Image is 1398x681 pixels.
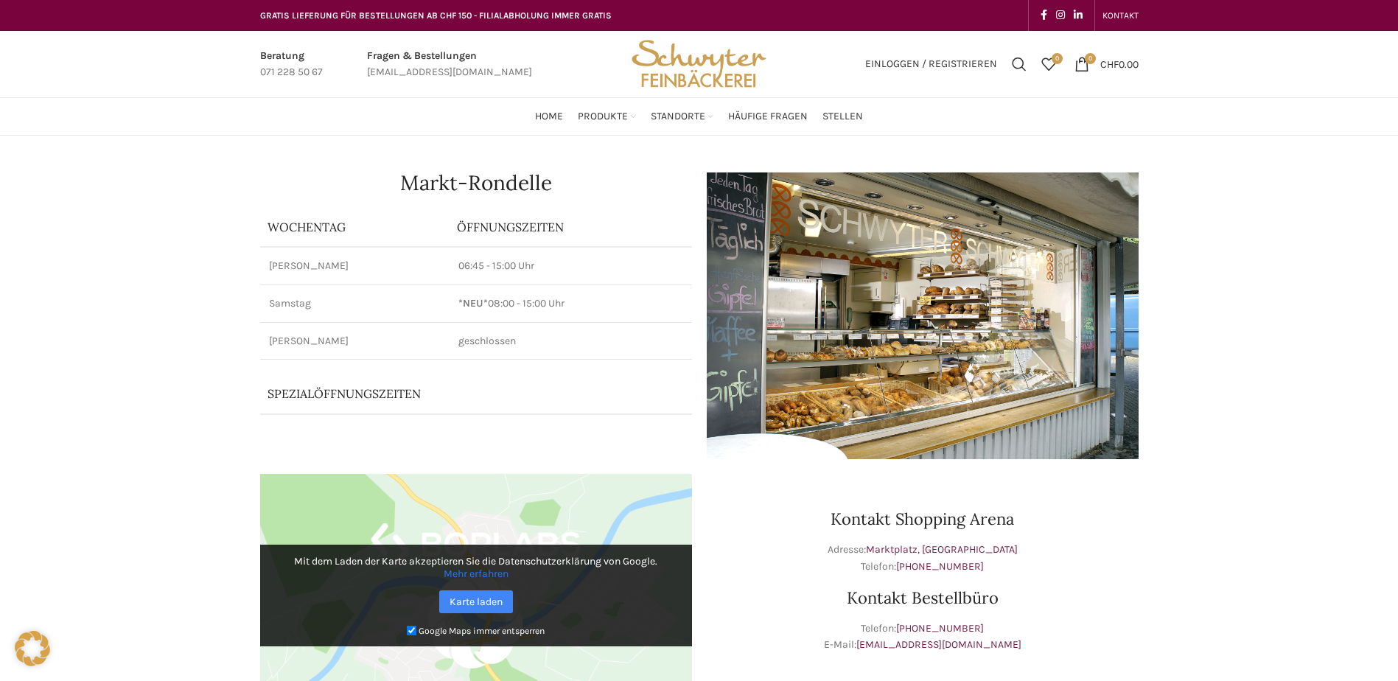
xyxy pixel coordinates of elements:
a: Facebook social link [1036,5,1052,26]
p: Adresse: Telefon: [707,542,1139,575]
span: CHF [1100,57,1119,70]
span: Stellen [822,110,863,124]
p: [PERSON_NAME] [269,334,441,349]
span: Home [535,110,563,124]
span: Häufige Fragen [728,110,808,124]
a: Site logo [626,57,771,69]
bdi: 0.00 [1100,57,1139,70]
a: 0 CHF0.00 [1067,49,1146,79]
a: Karte laden [439,590,513,613]
p: geschlossen [458,334,682,349]
span: GRATIS LIEFERUNG FÜR BESTELLUNGEN AB CHF 150 - FILIALABHOLUNG IMMER GRATIS [260,10,612,21]
a: Infobox link [260,48,323,81]
a: Einloggen / Registrieren [858,49,1004,79]
span: Produkte [578,110,628,124]
a: Suchen [1004,49,1034,79]
span: 0 [1052,53,1063,64]
p: Wochentag [268,219,443,235]
span: Standorte [651,110,705,124]
p: [PERSON_NAME] [269,259,441,273]
a: Mehr erfahren [444,567,508,580]
a: Stellen [822,102,863,131]
h3: Kontakt Bestellbüro [707,590,1139,606]
p: Telefon: E-Mail: [707,621,1139,654]
input: Google Maps immer entsperren [407,626,416,635]
a: Infobox link [367,48,532,81]
a: Home [535,102,563,131]
a: Produkte [578,102,636,131]
p: Spezialöffnungszeiten [268,385,643,402]
a: Marktplatz, [GEOGRAPHIC_DATA] [866,543,1018,556]
span: KONTAKT [1102,10,1139,21]
h1: Markt-Rondelle [260,172,692,193]
span: Einloggen / Registrieren [865,59,997,69]
a: [PHONE_NUMBER] [896,622,984,635]
a: Standorte [651,102,713,131]
div: Secondary navigation [1095,1,1146,30]
div: Main navigation [253,102,1146,131]
p: Samstag [269,296,441,311]
a: [PHONE_NUMBER] [896,560,984,573]
span: 0 [1085,53,1096,64]
small: Google Maps immer entsperren [419,626,545,636]
p: 06:45 - 15:00 Uhr [458,259,682,273]
a: Instagram social link [1052,5,1069,26]
div: Meine Wunschliste [1034,49,1063,79]
a: 0 [1034,49,1063,79]
p: Mit dem Laden der Karte akzeptieren Sie die Datenschutzerklärung von Google. [270,555,682,580]
p: 08:00 - 15:00 Uhr [458,296,682,311]
img: Bäckerei Schwyter [626,31,771,97]
h3: Kontakt Shopping Arena [707,511,1139,527]
a: Linkedin social link [1069,5,1087,26]
p: ÖFFNUNGSZEITEN [457,219,684,235]
a: KONTAKT [1102,1,1139,30]
a: Häufige Fragen [728,102,808,131]
a: [EMAIL_ADDRESS][DOMAIN_NAME] [856,638,1021,651]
